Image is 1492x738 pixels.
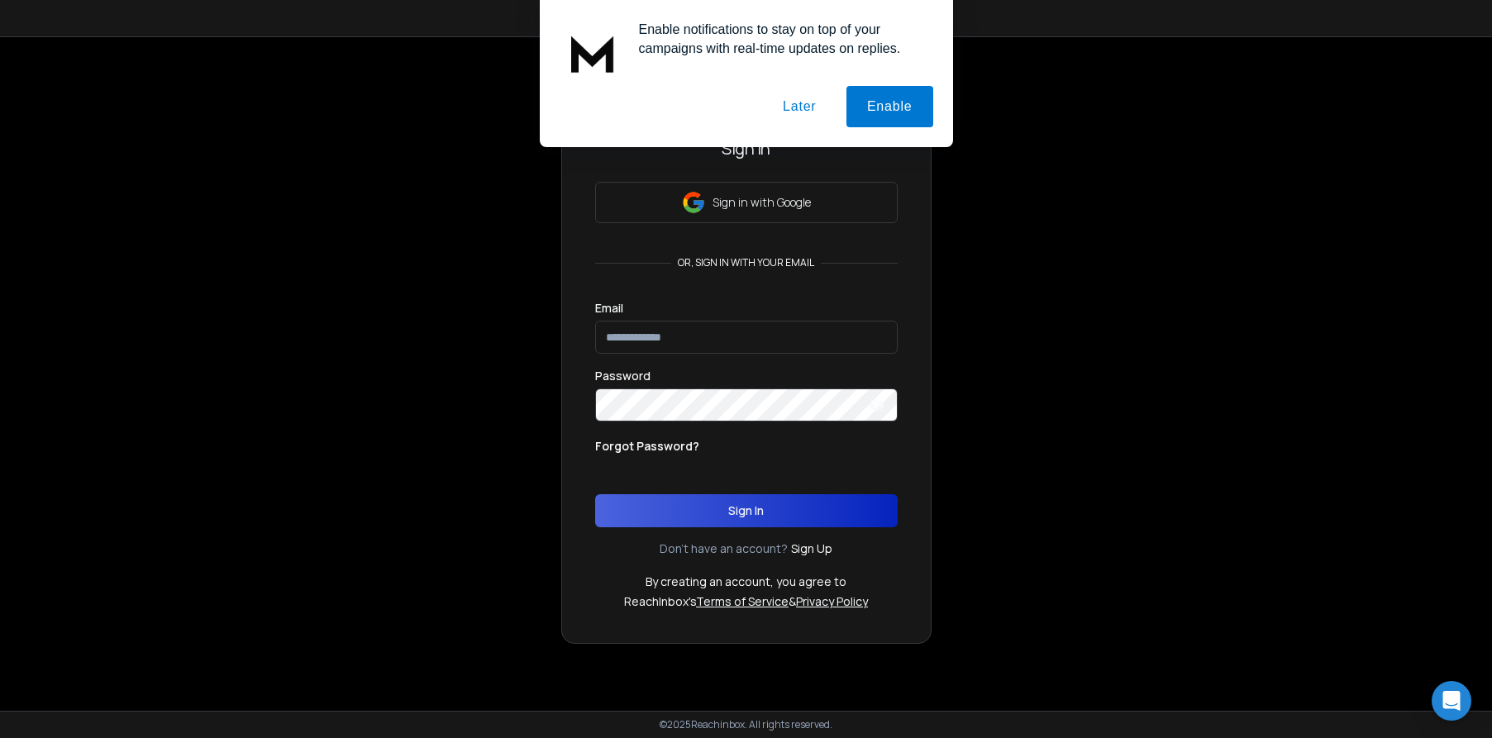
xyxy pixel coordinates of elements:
[624,593,868,610] p: ReachInbox's &
[696,593,789,609] a: Terms of Service
[846,86,933,127] button: Enable
[1432,681,1471,721] div: Open Intercom Messenger
[762,86,837,127] button: Later
[595,494,898,527] button: Sign In
[646,574,846,590] p: By creating an account, you agree to
[660,540,788,557] p: Don't have an account?
[595,137,898,160] h3: Sign In
[595,182,898,223] button: Sign in with Google
[626,20,933,58] div: Enable notifications to stay on top of your campaigns with real-time updates on replies.
[660,718,832,731] p: © 2025 Reachinbox. All rights reserved.
[560,20,626,86] img: notification icon
[595,438,699,455] p: Forgot Password?
[796,593,868,609] a: Privacy Policy
[713,194,811,211] p: Sign in with Google
[791,540,832,557] a: Sign Up
[595,370,651,382] label: Password
[671,256,821,269] p: or, sign in with your email
[595,302,623,314] label: Email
